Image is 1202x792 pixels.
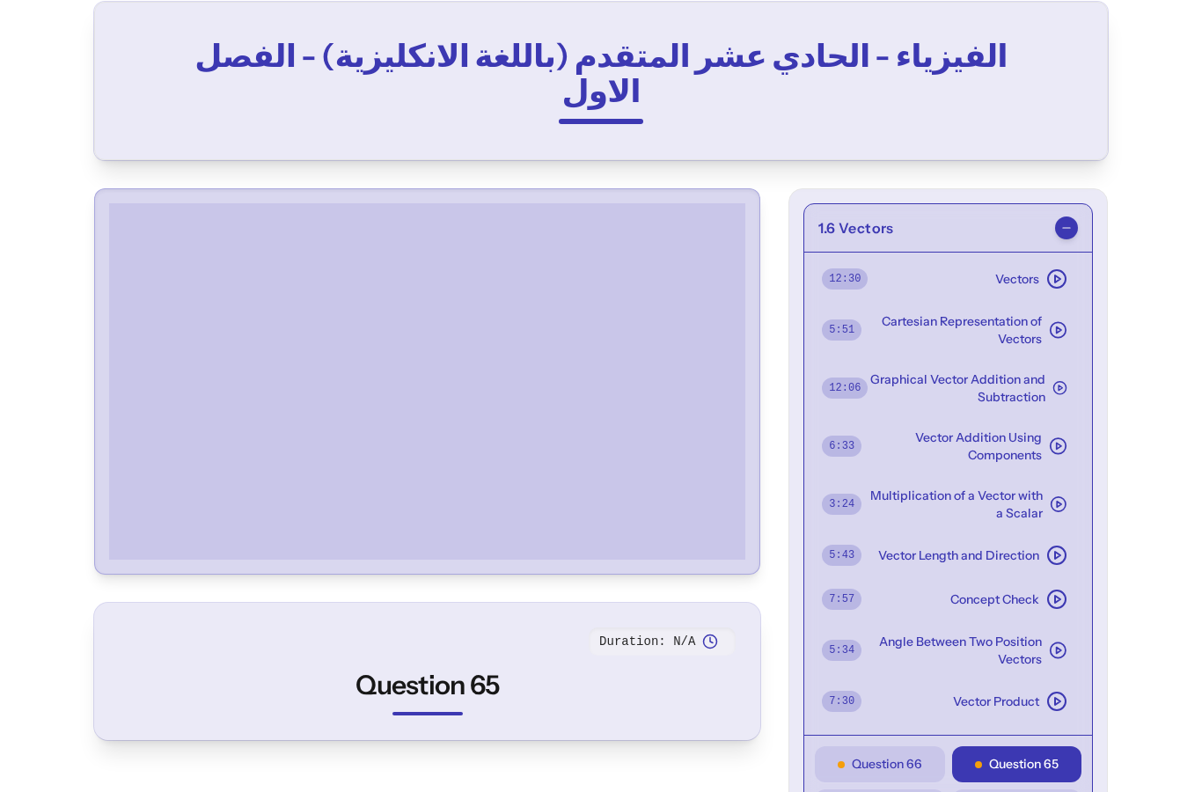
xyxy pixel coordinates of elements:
span: 7 : 30 [822,691,861,712]
button: Cartesian Representation of Vectors5:51 [811,304,1085,356]
span: Vector Length and Direction [878,546,1039,564]
button: Question 65 [952,746,1081,782]
span: Cartesian Representation of Vectors [861,312,1042,348]
span: 5 : 51 [822,319,861,341]
span: Question 66 [852,755,922,774]
span: Multiplication of a Vector with a Scalar [861,487,1043,522]
span: 5 : 34 [822,640,861,661]
button: Multiplication of a Vector with a Scalar3:24 [811,478,1085,531]
span: 7 : 57 [822,589,861,610]
span: 6 : 33 [822,436,861,457]
button: Question 66 [815,746,944,782]
button: Vector Length and Direction5:43 [811,536,1085,575]
button: Graphical Vector Addition and Subtraction12:06 [811,362,1085,414]
button: Concept Check7:57 [811,580,1085,619]
span: 5 : 43 [822,545,861,566]
span: Question 65 [989,755,1059,774]
span: Concept Check [950,590,1039,608]
span: Duration: N/A [599,633,695,650]
span: 12 : 06 [822,378,868,399]
span: 1.6 Vectors [818,217,893,238]
span: Graphical Vector Addition and Subtraction [868,370,1044,406]
button: 1.6 Vectors [804,204,1092,253]
span: Vectors [995,270,1039,288]
span: Angle Between Two Position Vectors [861,633,1042,668]
span: Vector Product [953,693,1039,710]
h2: الفيزياء - الحادي عشر المتقدم (باللغة الانكليزية) - الفصل الاول [180,38,1022,108]
h2: Question 65 [119,670,736,701]
button: Vectors12:30 [811,260,1085,298]
button: Vector Product7:30 [811,682,1085,721]
span: 12 : 30 [822,268,868,290]
span: Vector Addition Using Components [861,429,1042,464]
span: 3 : 24 [822,494,861,515]
button: Angle Between Two Position Vectors5:34 [811,624,1085,677]
button: Vector Addition Using Components6:33 [811,420,1085,473]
